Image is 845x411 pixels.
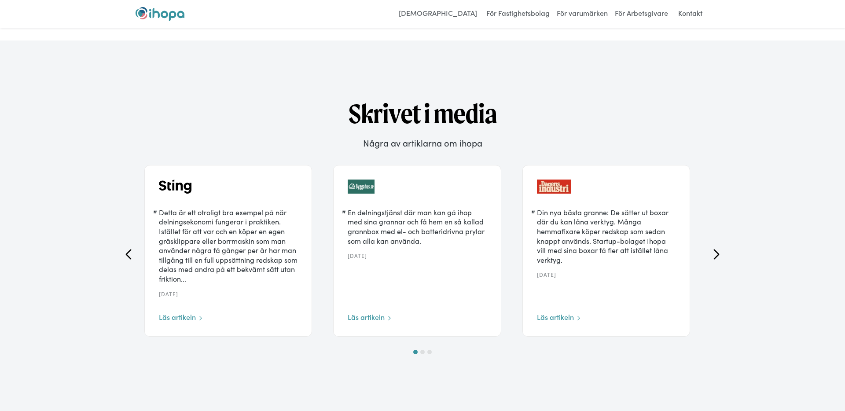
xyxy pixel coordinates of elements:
[702,156,731,352] div: next slide
[136,156,709,345] div: 1 of 3
[420,350,425,354] div: Show slide 2 of 3
[673,7,708,21] a: Kontakt
[136,7,184,21] a: home
[522,165,690,337] a: "Din nya bästa granne: De sätter ut boxar där du kan låna verktyg. Många hemmafixare köper redska...
[537,180,571,194] img: Dagens Industri
[333,165,501,337] a: "En delningstjänst där man kan gå ihop med sina grannar och få hem en så kallad grannbox med el- ...
[484,7,552,21] a: För Fastighetsbolag
[427,350,432,354] div: Show slide 3 of 3
[159,289,178,299] div: [DATE]
[537,312,574,322] div: Läs artikeln
[532,209,535,219] div: "
[144,165,312,337] a: "Detta är ett otroligt bra exempel på när delningsekonomi fungerar i praktiken. Istället för att ...
[136,97,709,131] h1: Skrivet i media
[413,350,418,354] div: Show slide 1 of 3
[613,7,670,21] a: För Arbetsgivare
[136,156,709,363] div: carousel
[159,208,298,284] div: Detta är ett otroligt bra exempel på när delningsekonomi fungerar i praktiken. Istället för att v...
[159,312,196,322] div: Läs artikeln
[537,208,676,265] div: Din nya bästa granne: De sätter ut boxar där du kan låna verktyg. Många hemmafixare köper redskap...
[342,209,345,219] div: "
[348,180,375,194] img: Byggahus
[537,270,556,279] div: [DATE]
[114,156,143,352] div: previous slide
[348,251,367,261] div: [DATE]
[159,180,191,194] img: Sting
[394,7,481,21] a: [DEMOGRAPHIC_DATA]
[348,208,486,246] div: En delningstjänst där man kan gå ihop med sina grannar och få hem en så kallad grannbox med el- o...
[348,312,385,322] div: Läs artikeln
[136,136,709,149] p: Några av artiklarna om ihopa
[136,7,184,21] img: ihopa logo
[555,7,610,21] a: För varumärken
